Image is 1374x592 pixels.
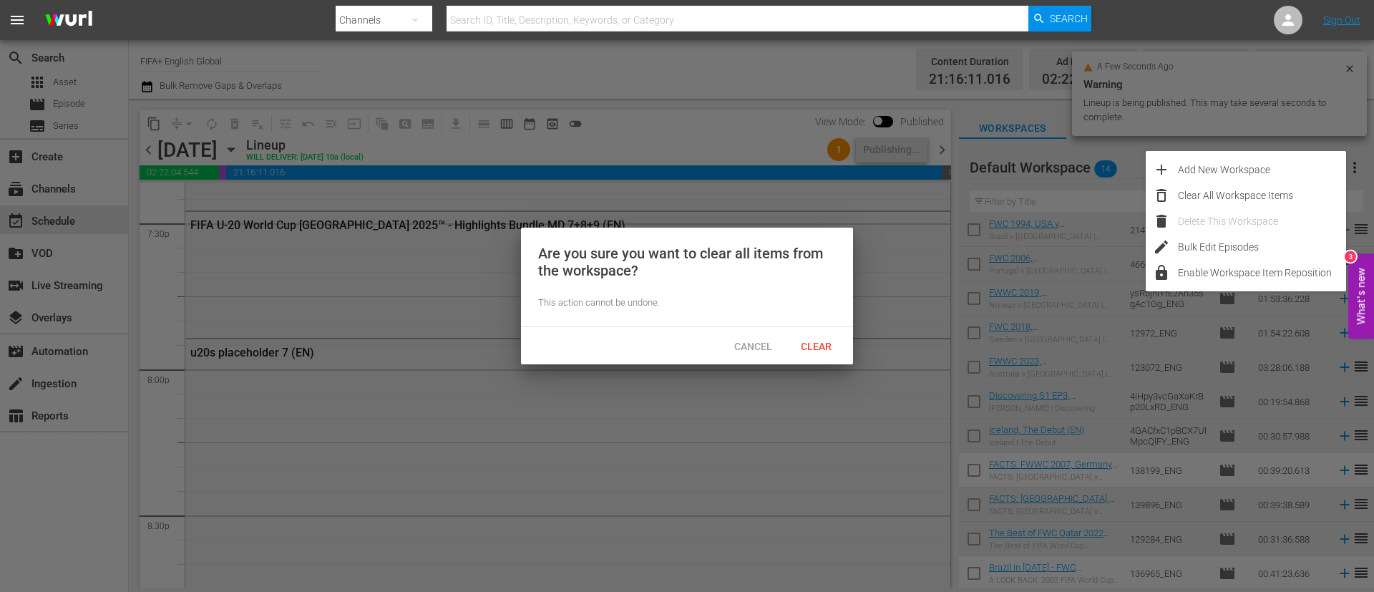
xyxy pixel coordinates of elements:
div: Clear All Workspace Items [1178,183,1346,208]
span: Cancel [723,341,784,352]
div: Are you sure you want to clear all items from the workspace? [538,245,836,279]
span: Search [1050,6,1088,31]
button: Cancel [721,333,784,359]
div: Enable Workspace Item Reposition [1178,260,1346,286]
img: ans4CAIJ8jUAAAAAAAAAAAAAAAAAAAAAAAAgQb4GAAAAAAAAAAAAAAAAAAAAAAAAJMjXAAAAAAAAAAAAAAAAAAAAAAAAgAT5G... [34,4,103,37]
span: lock [1153,264,1170,281]
button: Open Feedback Widget [1348,253,1374,339]
span: delete [1153,213,1170,230]
span: edit [1153,238,1170,256]
span: add [1153,161,1170,178]
span: menu [9,11,26,29]
span: Clear [789,341,843,352]
div: This action cannot be undone. [538,296,836,310]
div: 3 [1345,251,1356,262]
div: Add New Workspace [1178,157,1346,183]
a: Sign Out [1323,14,1360,26]
div: Delete This Workspace [1178,208,1346,234]
button: Clear [784,333,847,359]
div: Bulk Edit Episodes [1178,234,1346,260]
button: Search [1028,6,1091,31]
